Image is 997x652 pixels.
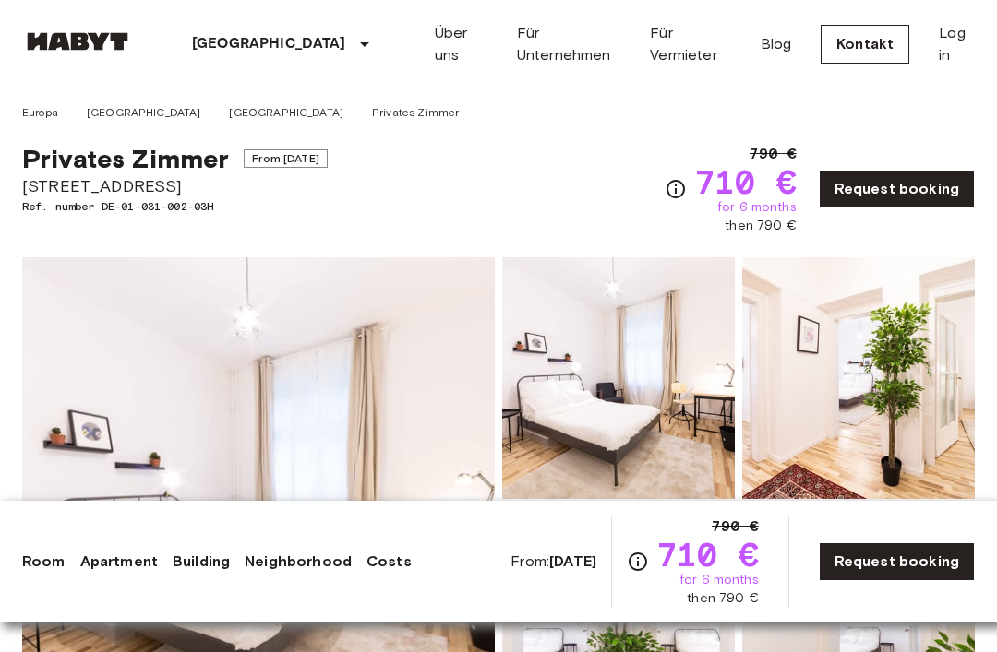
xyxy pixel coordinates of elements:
[650,22,730,66] a: Für Vermieter
[511,551,596,572] span: From:
[173,551,230,573] a: Building
[712,516,759,538] span: 790 €
[366,551,412,573] a: Costs
[627,551,649,573] svg: Check cost overview for full price breakdown. Please note that discounts apply to new joiners onl...
[665,178,687,200] svg: Check cost overview for full price breakdown. Please note that discounts apply to new joiners onl...
[22,174,328,198] span: [STREET_ADDRESS]
[687,589,759,608] span: then 790 €
[656,538,759,571] span: 710 €
[372,104,459,121] a: Privates Zimmer
[742,257,975,499] img: Picture of unit DE-01-031-002-03H
[22,143,229,174] span: Privates Zimmer
[717,198,797,217] span: for 6 months
[939,22,975,66] a: Log in
[22,104,58,121] a: Europa
[819,170,975,208] a: Request booking
[549,552,596,570] b: [DATE]
[694,165,797,198] span: 710 €
[750,143,797,165] span: 790 €
[244,149,328,168] span: From [DATE]
[502,257,735,499] img: Picture of unit DE-01-031-002-03H
[22,32,133,51] img: Habyt
[725,217,797,235] span: then 790 €
[192,33,346,55] p: [GEOGRAPHIC_DATA]
[245,551,352,573] a: Neighborhood
[819,542,975,581] a: Request booking
[87,104,201,121] a: [GEOGRAPHIC_DATA]
[22,551,66,573] a: Room
[435,22,487,66] a: Über uns
[679,571,759,589] span: for 6 months
[80,551,158,573] a: Apartment
[821,25,909,64] a: Kontakt
[22,198,328,215] span: Ref. number DE-01-031-002-03H
[761,33,792,55] a: Blog
[229,104,343,121] a: [GEOGRAPHIC_DATA]
[517,22,621,66] a: Für Unternehmen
